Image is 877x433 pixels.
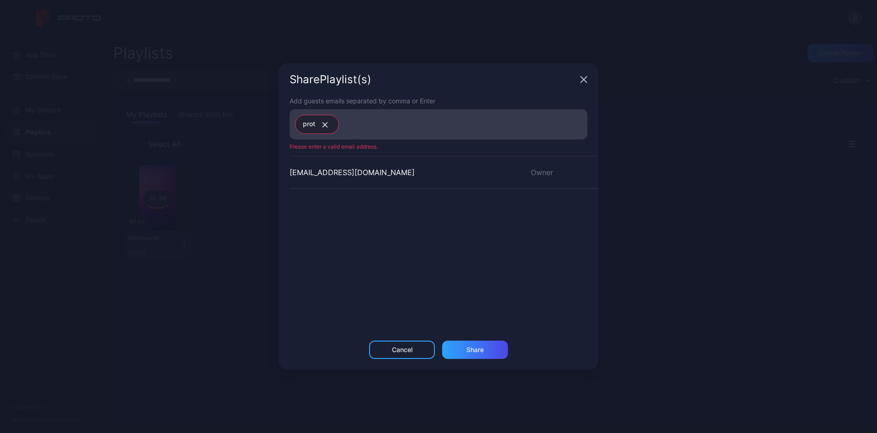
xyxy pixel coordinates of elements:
[466,346,484,353] div: Share
[303,118,315,130] span: prot
[369,341,435,359] button: Cancel
[279,143,598,150] div: Please enter a valid email address.
[520,167,598,178] div: Owner
[290,96,587,106] div: Add guests emails separated by comma or Enter
[290,167,415,178] div: [EMAIL_ADDRESS][DOMAIN_NAME]
[290,74,576,85] div: Share Playlist (s)
[442,341,508,359] button: Share
[392,346,412,353] div: Cancel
